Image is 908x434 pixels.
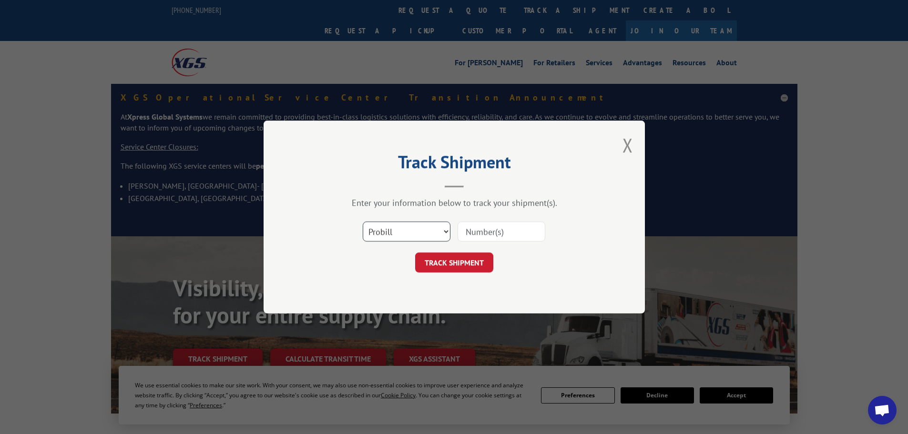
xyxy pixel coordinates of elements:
[311,197,597,208] div: Enter your information below to track your shipment(s).
[622,132,633,158] button: Close modal
[415,252,493,273] button: TRACK SHIPMENT
[311,155,597,173] h2: Track Shipment
[458,222,545,242] input: Number(s)
[868,396,897,424] a: Open chat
